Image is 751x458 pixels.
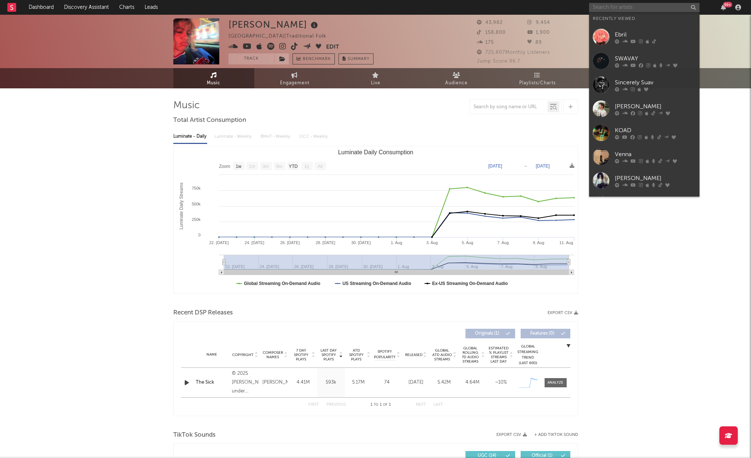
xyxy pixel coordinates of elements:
text: 28. [DATE] [316,240,335,245]
button: Track [229,53,274,64]
div: [PERSON_NAME] [262,378,288,387]
div: 99 + [723,2,732,7]
div: 4.64M [460,379,485,386]
text: 22. [DATE] [209,240,229,245]
button: + Add TikTok Sound [527,433,578,437]
a: Music [173,68,254,88]
div: Ebril [615,30,696,39]
button: Last [433,403,443,407]
div: Venna [615,150,696,159]
a: SWAVAY [589,49,699,73]
svg: Luminate Daily Consumption [174,146,578,293]
div: 593k [319,379,343,386]
button: + Add TikTok Sound [534,433,578,437]
text: 1. Aug [390,240,402,245]
text: 1y [304,164,309,169]
div: Name [196,352,228,357]
span: 9,454 [527,20,550,25]
text: Luminate Daily Streams [179,183,184,229]
input: Search by song name or URL [470,104,548,110]
span: Recent DSP Releases [173,309,233,317]
div: ~ 10 % [489,379,513,386]
div: 4.41M [291,379,315,386]
text: [DATE] [488,163,502,169]
text: 250k [192,217,201,222]
text: 3m [262,164,269,169]
span: to [374,403,378,406]
span: Spotify Popularity [374,349,396,360]
span: 7 Day Spotify Plays [291,348,311,362]
span: Benchmark [303,55,331,64]
text: 9. Aug [532,240,544,245]
div: Sincerely Suav [615,78,696,87]
span: Originals ( 1 ) [470,331,504,336]
div: [PERSON_NAME] [229,18,320,31]
span: Total Artist Consumption [173,116,246,125]
text: 5. Aug [461,240,473,245]
text: [DATE] [536,163,550,169]
div: [DATE] [404,379,428,386]
text: 11. Aug [559,240,573,245]
div: [GEOGRAPHIC_DATA] | Traditional Folk [229,32,335,41]
span: 1,900 [527,30,550,35]
div: [PERSON_NAME] [615,174,696,183]
span: Jump Score: 96.7 [477,59,520,64]
text: 0 [198,233,200,237]
a: Live [335,68,416,88]
span: Official ( 1 ) [525,454,559,458]
a: Venna [589,145,699,169]
a: [PERSON_NAME] [589,97,699,121]
a: JACOTÉNE [589,193,699,216]
span: 43,982 [477,20,503,25]
a: Benchmark [293,53,335,64]
a: The Sick [196,379,228,386]
span: TikTok Sounds [173,431,216,440]
div: © 2025 [PERSON_NAME] under exclusive license to Atlantic Music Group LLC [232,369,259,396]
text: 24. [DATE] [245,240,264,245]
span: 725,807 Monthly Listeners [477,50,550,55]
span: Estimated % Playlist Streams Last Day [489,346,509,364]
div: Global Streaming Trend (Last 60D) [517,344,539,366]
span: UGC ( 14 ) [470,454,504,458]
div: 1 1 1 [361,401,401,409]
span: Live [371,79,380,88]
span: Global ATD Audio Streams [432,348,452,362]
div: Recently Viewed [593,14,696,23]
text: YTD [288,164,297,169]
text: Ex-US Streaming On-Demand Audio [432,281,508,286]
button: 99+ [721,4,726,10]
text: 3. Aug [426,240,438,245]
span: 89 [527,40,542,45]
span: Summary [348,57,369,61]
button: Next [416,403,426,407]
text: Zoom [219,164,230,169]
div: KOAD [615,126,696,135]
span: Features ( 0 ) [525,331,559,336]
span: Last Day Spotify Plays [319,348,339,362]
text: 500k [192,202,201,206]
text: Luminate Daily Consumption [338,149,413,155]
button: Export CSV [548,311,578,315]
button: First [308,403,319,407]
text: 750k [192,186,201,190]
span: Engagement [280,79,309,88]
text: 26. [DATE] [280,240,300,245]
div: 5.17M [347,379,371,386]
button: Export CSV [496,433,527,437]
span: Released [405,353,422,357]
input: Search for artists [589,3,699,12]
button: Edit [326,43,339,52]
a: Playlists/Charts [497,68,578,88]
a: Ebril [589,25,699,49]
text: US Streaming On-Demand Audio [342,281,411,286]
span: 158,800 [477,30,506,35]
text: 7. Aug [497,240,509,245]
span: 175 [477,40,494,45]
span: Copyright [232,353,254,357]
button: Previous [326,403,346,407]
a: KOAD [589,121,699,145]
div: Luminate - Daily [173,130,207,143]
text: 30. [DATE] [351,240,371,245]
span: ATD Spotify Plays [347,348,366,362]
